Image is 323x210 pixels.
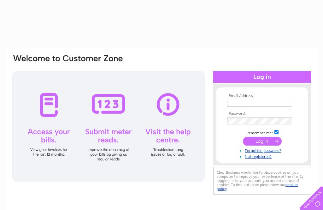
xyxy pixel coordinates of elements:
[226,94,299,98] th: Email Address:
[213,167,311,195] div: Clear Business would like to place cookies on your computer to improve your experience of the sit...
[226,129,299,135] td: Remember me?
[226,111,299,116] th: Password:
[217,183,298,191] a: cookies policy
[243,137,282,146] input: Submit
[227,153,299,159] a: Not registered?
[227,147,299,153] a: Forgotten password?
